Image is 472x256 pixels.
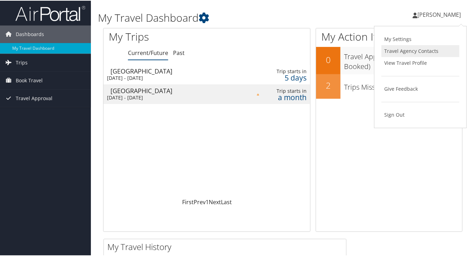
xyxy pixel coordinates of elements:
a: First [182,198,194,205]
img: alert-flat-solid-caution.png [257,93,259,95]
a: View Travel Profile [381,56,459,68]
h1: My Trips [109,29,219,43]
a: Current/Future [128,48,168,56]
a: 1 [206,198,209,205]
h2: 2 [316,79,341,91]
a: Next [209,198,221,205]
h1: My Action Items [316,29,462,43]
div: [GEOGRAPHIC_DATA] [110,87,244,93]
h1: My Travel Dashboard [98,10,344,25]
a: Past [173,48,185,56]
div: Trip starts in [266,68,307,74]
span: Travel Approval [16,89,52,106]
span: [PERSON_NAME] [417,10,461,18]
img: airportal-logo.png [15,5,85,21]
div: [DATE] - [DATE] [107,74,241,81]
span: Trips [16,53,28,71]
h2: My Travel History [107,240,346,252]
a: My Settings [381,33,459,44]
h3: Travel Approvals Pending (Advisor Booked) [344,48,462,71]
h3: Trips Missing Hotels [344,78,462,91]
div: [DATE] - [DATE] [107,94,241,100]
a: 2Trips Missing Hotels [316,74,462,98]
a: Last [221,198,232,205]
a: [PERSON_NAME] [413,4,468,25]
a: 0Travel Approvals Pending (Advisor Booked) [316,46,462,73]
h2: 0 [316,53,341,65]
div: 5 days [266,74,307,80]
div: Trip starts in [266,87,307,94]
a: Sign Out [381,108,459,120]
div: [GEOGRAPHIC_DATA] [110,67,244,74]
a: Travel Agency Contacts [381,44,459,56]
span: Book Travel [16,71,43,89]
span: Dashboards [16,25,44,42]
a: Prev [194,198,206,205]
a: Give Feedback [381,82,459,94]
div: a month [266,94,307,100]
